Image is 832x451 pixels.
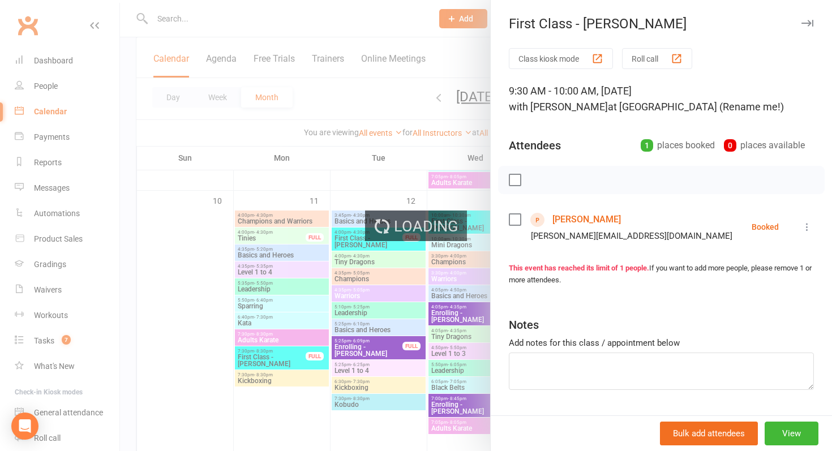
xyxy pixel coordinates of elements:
[608,101,784,113] span: at [GEOGRAPHIC_DATA] (Rename me!)
[552,211,621,229] a: [PERSON_NAME]
[752,223,779,231] div: Booked
[509,263,814,286] div: If you want to add more people, please remove 1 or more attendees.
[509,264,649,272] strong: This event has reached its limit of 1 people.
[641,138,715,153] div: places booked
[491,16,832,32] div: First Class - [PERSON_NAME]
[724,138,805,153] div: places available
[509,336,814,350] div: Add notes for this class / appointment below
[509,48,613,69] button: Class kiosk mode
[660,422,758,445] button: Bulk add attendees
[509,138,561,153] div: Attendees
[622,48,692,69] button: Roll call
[509,83,814,115] div: 9:30 AM - 10:00 AM, [DATE]
[509,101,608,113] span: with [PERSON_NAME]
[11,413,38,440] div: Open Intercom Messenger
[641,139,653,152] div: 1
[531,229,732,243] div: [PERSON_NAME][EMAIL_ADDRESS][DOMAIN_NAME]
[765,422,818,445] button: View
[509,317,539,333] div: Notes
[724,139,736,152] div: 0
